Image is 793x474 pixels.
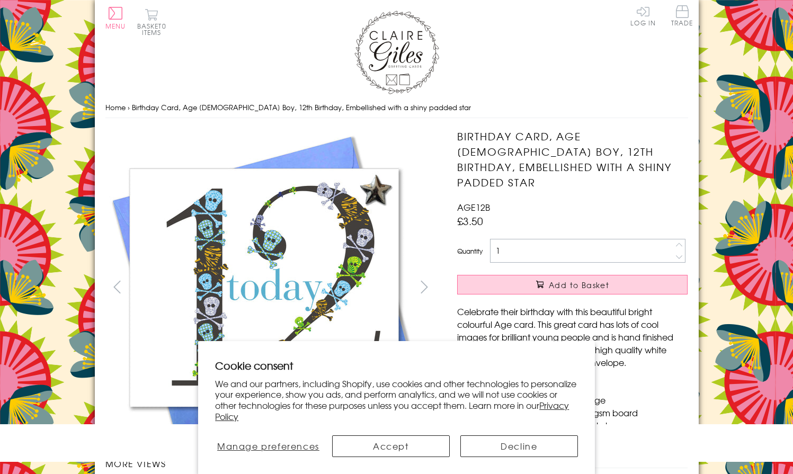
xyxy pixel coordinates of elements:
[671,5,693,26] span: Trade
[354,11,439,94] img: Claire Giles Greetings Cards
[217,440,319,452] span: Manage preferences
[105,129,423,446] img: Birthday Card, Age 12 Boy, 12th Birthday, Embellished with a shiny padded star
[671,5,693,28] a: Trade
[105,102,126,112] a: Home
[215,399,569,423] a: Privacy Policy
[630,5,656,26] a: Log In
[105,21,126,31] span: Menu
[137,8,166,35] button: Basket0 items
[457,129,688,190] h1: Birthday Card, Age [DEMOGRAPHIC_DATA] Boy, 12th Birthday, Embellished with a shiny padded star
[215,378,578,422] p: We and our partners, including Shopify, use cookies and other technologies to personalize your ex...
[215,358,578,373] h2: Cookie consent
[460,435,578,457] button: Decline
[132,102,471,112] span: Birthday Card, Age [DEMOGRAPHIC_DATA] Boy, 12th Birthday, Embellished with a shiny padded star
[128,102,130,112] span: ›
[457,201,490,213] span: AGE12B
[142,21,166,37] span: 0 items
[215,435,321,457] button: Manage preferences
[457,246,483,256] label: Quantity
[332,435,450,457] button: Accept
[457,275,688,294] button: Add to Basket
[105,7,126,29] button: Menu
[412,275,436,299] button: next
[549,280,609,290] span: Add to Basket
[457,305,688,369] p: Celebrate their birthday with this beautiful bright colourful Age card. This great card has lots ...
[105,97,688,119] nav: breadcrumbs
[457,213,483,228] span: £3.50
[105,457,436,470] h3: More views
[105,275,129,299] button: prev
